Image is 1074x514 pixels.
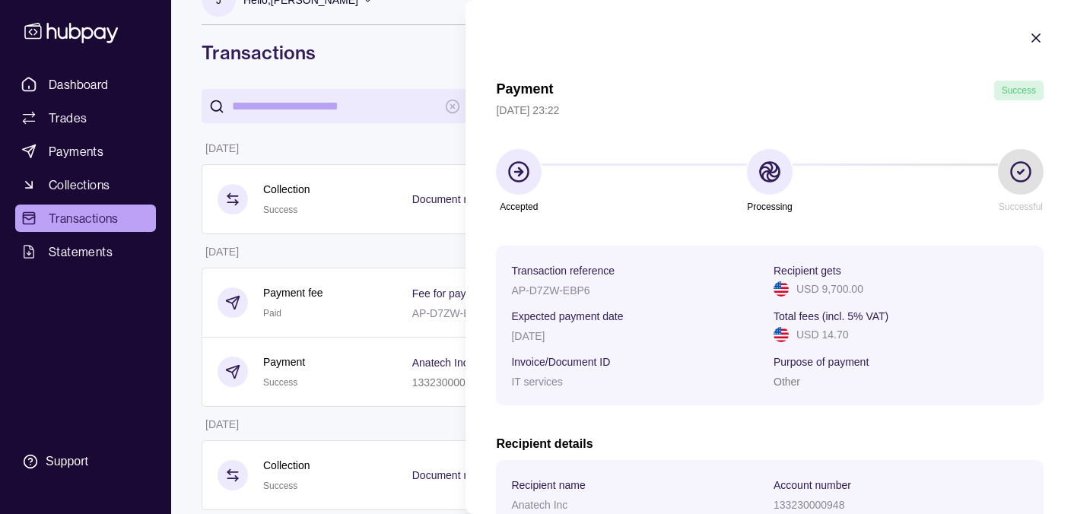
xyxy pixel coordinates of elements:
[774,265,841,277] p: Recipient gets
[1002,85,1036,96] span: Success
[774,281,789,297] img: us
[774,356,869,368] p: Purpose of payment
[511,265,615,277] p: Transaction reference
[496,436,1044,452] h2: Recipient details
[496,102,1044,119] p: [DATE] 23:22
[796,326,848,343] p: USD 14.70
[511,330,545,342] p: [DATE]
[774,327,789,342] img: us
[511,376,562,388] p: IT services
[796,281,863,297] p: USD 9,700.00
[747,198,792,215] p: Processing
[999,198,1043,215] p: Successful
[774,310,888,322] p: Total fees (incl. 5% VAT)
[774,376,800,388] p: Other
[511,310,623,322] p: Expected payment date
[496,81,553,100] h1: Payment
[511,284,589,297] p: AP-D7ZW-EBP6
[511,356,610,368] p: Invoice/Document ID
[511,499,567,511] p: Anatech Inc
[511,479,585,491] p: Recipient name
[774,479,851,491] p: Account number
[500,198,538,215] p: Accepted
[774,499,844,511] p: 133230000948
